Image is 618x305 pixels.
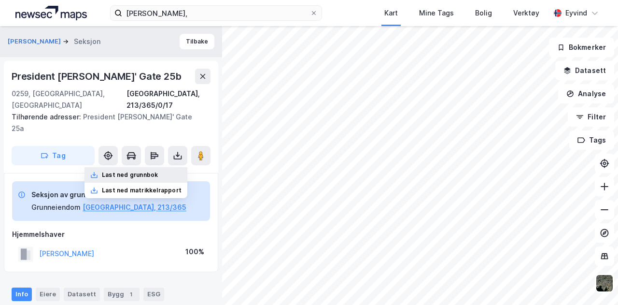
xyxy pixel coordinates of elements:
button: Datasett [555,61,614,80]
input: Søk på adresse, matrikkel, gårdeiere, leietakere eller personer [122,6,309,20]
span: Tilhørende adresser: [12,113,83,121]
div: 1 [126,290,136,299]
button: Filter [568,107,614,127]
div: Datasett [64,288,100,301]
button: Analyse [558,84,614,103]
div: Seksjon [74,36,100,47]
div: ESG [143,288,164,301]
iframe: Chat Widget [570,259,618,305]
div: President [PERSON_NAME]' Gate 25a [12,111,203,134]
img: logo.a4113a55bc3d86da70a041830d287a7e.svg [15,6,87,20]
div: Mine Tags [419,7,454,19]
button: Tag [12,146,95,165]
div: Kontrollprogram for chat [570,259,618,305]
div: Info [12,288,32,301]
button: Tags [569,131,614,150]
div: Eyvind [565,7,587,19]
div: Eiere [36,288,60,301]
button: Bokmerker [549,38,614,57]
div: Seksjon av grunneiendom [31,189,186,201]
button: Tilbake [180,34,214,49]
div: Last ned matrikkelrapport [102,187,182,194]
div: Grunneiendom [31,202,81,213]
div: Bolig [475,7,492,19]
div: [GEOGRAPHIC_DATA], 213/365/0/17 [126,88,211,111]
button: [PERSON_NAME] [8,37,63,46]
div: Hjemmelshaver [12,229,210,240]
div: President [PERSON_NAME]' Gate 25b [12,69,183,84]
div: Verktøy [513,7,539,19]
div: 100% [185,246,204,258]
div: 0259, [GEOGRAPHIC_DATA], [GEOGRAPHIC_DATA] [12,88,126,111]
div: Last ned grunnbok [102,171,158,179]
div: Bygg [104,288,140,301]
button: [GEOGRAPHIC_DATA], 213/365 [83,202,186,213]
div: Kart [384,7,398,19]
